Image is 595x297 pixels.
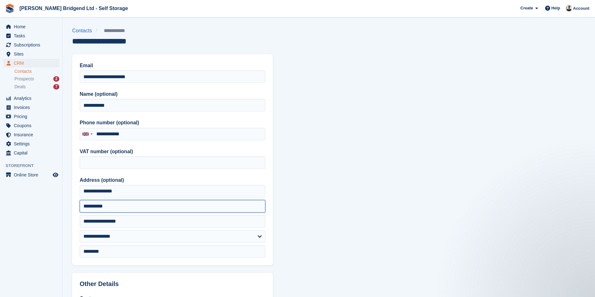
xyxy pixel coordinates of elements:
span: Analytics [14,94,51,103]
a: Contacts [14,68,59,74]
a: menu [3,40,59,49]
img: stora-icon-8386f47178a22dfd0bd8f6a31ec36ba5ce8667c1dd55bd0f319d3a0aa187defe.svg [5,4,14,13]
a: Prospects 2 [14,76,59,82]
div: 2 [53,76,59,82]
span: Deals [14,84,26,90]
span: Insurance [14,130,51,139]
span: Prospects [14,76,34,82]
a: [PERSON_NAME] Bridgend Ltd - Self Storage [17,3,130,13]
a: menu [3,121,59,130]
span: Home [14,22,51,31]
span: Subscriptions [14,40,51,49]
nav: breadcrumbs [72,27,141,35]
div: United Kingdom: +44 [80,128,94,140]
span: Help [551,5,560,11]
a: menu [3,31,59,40]
a: menu [3,103,59,112]
span: Storefront [6,163,62,169]
a: menu [3,112,59,121]
img: Rhys Jones [566,5,572,11]
span: Tasks [14,31,51,40]
a: Contacts [72,27,96,35]
label: Address (optional) [80,176,265,184]
span: Pricing [14,112,51,121]
span: Account [573,5,589,12]
label: VAT number (optional) [80,148,265,155]
a: menu [3,139,59,148]
a: menu [3,130,59,139]
span: Invoices [14,103,51,112]
a: Preview store [52,171,59,179]
h2: Other Details [80,280,265,288]
label: Name (optional) [80,90,265,98]
span: Sites [14,50,51,58]
a: menu [3,148,59,157]
span: Create [520,5,533,11]
a: menu [3,94,59,103]
span: Online Store [14,170,51,179]
a: menu [3,50,59,58]
span: Capital [14,148,51,157]
a: menu [3,170,59,179]
span: Coupons [14,121,51,130]
label: Phone number (optional) [80,119,265,127]
span: CRM [14,59,51,67]
a: Deals 7 [14,84,59,90]
span: Settings [14,139,51,148]
a: menu [3,59,59,67]
a: menu [3,22,59,31]
div: 7 [53,84,59,89]
label: Email [80,62,265,69]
